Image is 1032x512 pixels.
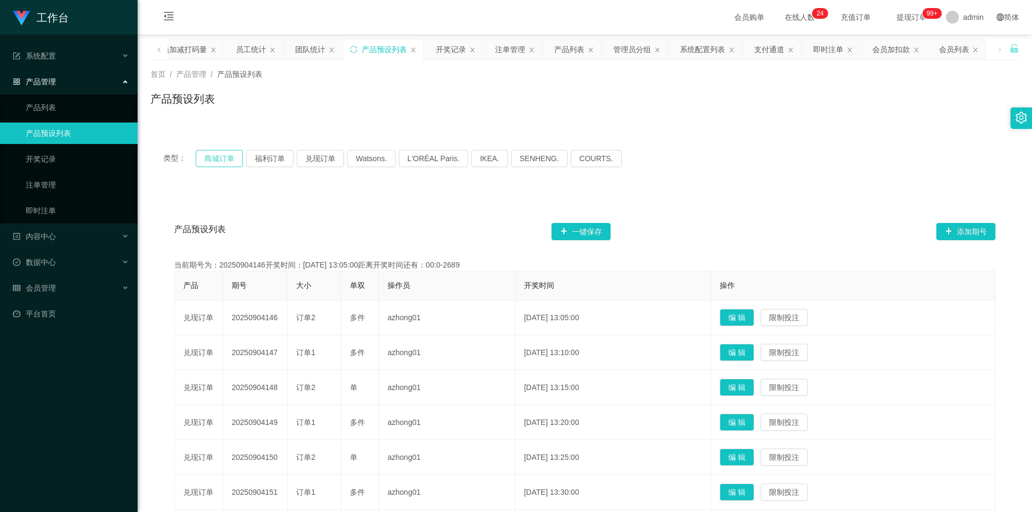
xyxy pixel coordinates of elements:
i: 图标: close [528,47,535,53]
td: [DATE] 13:05:00 [515,300,711,335]
span: 产品预设列表 [217,70,262,78]
div: 管理员分组 [613,39,651,60]
button: 编 辑 [720,484,754,501]
span: 在线人数 [779,13,820,21]
span: 单双 [350,281,365,290]
h1: 产品预设列表 [150,91,215,107]
i: 图标: close [654,47,661,53]
span: 产品管理 [176,70,206,78]
td: 兑现订单 [175,475,223,510]
div: 系统配置列表 [680,39,725,60]
span: / [170,70,172,78]
button: 兑现订单 [297,150,344,167]
span: 产品预设列表 [174,223,226,240]
span: 会员管理 [13,284,56,292]
td: 兑现订单 [175,300,223,335]
a: 产品预设列表 [26,122,129,144]
span: 多件 [350,488,365,496]
i: 图标: close [328,47,335,53]
i: 图标: close [269,47,276,53]
span: 大小 [296,281,311,290]
td: azhong01 [379,405,515,440]
span: 订单2 [296,313,316,322]
button: 编 辑 [720,379,754,396]
span: 订单1 [296,348,316,357]
p: 2 [816,8,820,19]
td: 兑现订单 [175,440,223,475]
button: 限制投注 [761,484,808,501]
div: 当前期号为：20250904146开奖时间：[DATE] 13:05:00距离开奖时间还有：00:0-2689 [174,259,995,271]
div: 会员加扣款 [872,39,910,60]
span: 产品 [183,281,198,290]
span: 期号 [232,281,247,290]
span: 订单2 [296,383,316,392]
i: 图标: table [13,284,20,292]
i: 图标: close [410,47,417,53]
span: 单 [350,383,357,392]
div: 员工统计 [236,39,266,60]
sup: 24 [812,8,828,19]
p: 4 [820,8,824,19]
td: 兑现订单 [175,335,223,370]
span: 首页 [150,70,166,78]
button: 限制投注 [761,414,808,431]
td: 20250904148 [223,370,288,405]
span: 产品管理 [13,77,56,86]
i: 图标: left [156,47,162,52]
i: 图标: check-circle-o [13,258,20,266]
span: 提现订单 [891,13,932,21]
span: 多件 [350,313,365,322]
button: 商城订单 [196,150,243,167]
i: 图标: sync [350,46,357,53]
button: SENHENG. [511,150,568,167]
td: [DATE] 13:10:00 [515,335,711,370]
i: 图标: close [847,47,853,53]
i: 图标: right [997,47,1002,52]
button: 编 辑 [720,344,754,361]
button: 编 辑 [720,414,754,431]
span: 类型： [163,150,196,167]
img: logo.9652507e.png [13,11,30,26]
button: 限制投注 [761,379,808,396]
td: azhong01 [379,440,515,475]
sup: 1067 [922,8,942,19]
div: 会员列表 [939,39,969,60]
span: 订单1 [296,418,316,427]
i: 图标: appstore-o [13,78,20,85]
span: 多件 [350,348,365,357]
button: IKEA. [471,150,508,167]
a: 工作台 [13,13,69,21]
i: 图标: global [997,13,1004,21]
i: 图标: menu-fold [150,1,187,35]
td: azhong01 [379,370,515,405]
span: 订单2 [296,453,316,461]
div: 产品预设列表 [362,39,407,60]
i: 图标: close [972,47,979,53]
span: 充值订单 [835,13,876,21]
i: 图标: close [469,47,476,53]
div: 产品列表 [554,39,584,60]
button: 图标: plus一键保存 [551,223,611,240]
span: 单 [350,453,357,461]
button: L'ORÉAL Paris. [399,150,468,167]
span: 内容中心 [13,232,56,241]
button: Watsons. [347,150,396,167]
i: 图标: close [787,47,794,53]
i: 图标: unlock [1009,44,1019,53]
i: 图标: close [210,47,217,53]
a: 即时注单 [26,200,129,221]
span: 操作 [720,281,735,290]
td: [DATE] 13:25:00 [515,440,711,475]
td: azhong01 [379,475,515,510]
i: 图标: form [13,52,20,60]
div: 支付通道 [754,39,784,60]
td: 20250904150 [223,440,288,475]
i: 图标: close [587,47,594,53]
i: 图标: profile [13,233,20,240]
button: COURTS. [571,150,622,167]
i: 图标: close [728,47,735,53]
i: 图标: setting [1015,112,1027,124]
td: 20250904146 [223,300,288,335]
button: 福利订单 [246,150,293,167]
td: azhong01 [379,300,515,335]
